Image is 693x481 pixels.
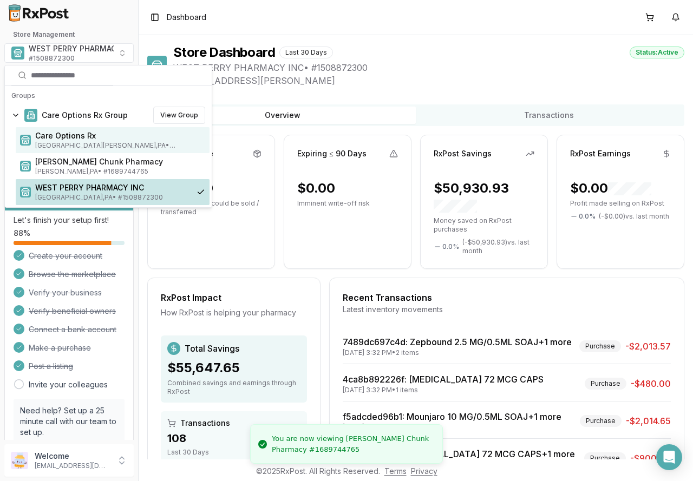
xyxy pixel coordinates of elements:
div: $50,930.93 [434,180,534,214]
div: [DATE] 3:32 PM • 2 items [343,423,561,432]
div: $0.00 [570,180,651,197]
div: Expiring ≤ 90 Days [297,148,367,159]
div: $55,647.65 [167,359,300,377]
span: -$480.00 [631,377,671,390]
span: WEST PERRY PHARMACY INC [35,182,188,193]
p: Money saved on RxPost purchases [434,216,534,234]
span: WEST PERRY PHARMACY INC • # 1508872300 [173,61,684,74]
button: View Group [153,107,205,124]
span: Total Savings [185,342,239,355]
p: Need help? Set up a 25 minute call with our team to set up. [20,405,118,438]
h1: Store Dashboard [173,44,275,61]
a: b2cfd593b1c2: [MEDICAL_DATA] 72 MCG CAPS+1 more [343,449,575,459]
a: 4ca8b892226f: [MEDICAL_DATA] 72 MCG CAPS [343,374,544,385]
img: User avatar [11,452,28,469]
div: Latest inventory movements [343,304,671,315]
nav: breadcrumb [167,12,206,23]
span: -$900.00 [630,452,671,465]
span: Browse the marketplace [29,269,116,280]
span: 0.0 % [579,212,596,221]
button: Overview [149,107,416,124]
div: Purchase [585,378,626,390]
div: RxPost Savings [434,148,492,159]
div: Last 30 Days [279,47,333,58]
span: Make a purchase [29,342,91,353]
p: Imminent write-off risk [297,199,398,208]
div: RxPost Impact [161,291,307,304]
div: [DATE] 3:32 PM • 2 items [343,348,572,357]
button: Select a view [4,43,134,63]
div: 108 [167,431,300,446]
p: Let's finish your setup first! [14,215,125,226]
div: Last 30 Days [167,448,300,457]
p: Welcome [35,451,110,462]
div: Groups [7,88,210,103]
h2: Store Management [4,30,134,39]
span: [GEOGRAPHIC_DATA] , PA • # 1508872300 [35,193,188,202]
span: Post a listing [29,361,73,372]
span: Create your account [29,251,102,261]
a: Book a call [20,438,62,447]
span: # 1508872300 [29,54,75,63]
div: You are now viewing [PERSON_NAME] Chunk Pharmacy #1689744765 [272,433,434,454]
div: Recent Transactions [343,291,671,304]
a: Invite your colleagues [29,379,108,390]
div: Purchase [579,340,621,352]
a: f5adcded96b1: Mounjaro 10 MG/0.5ML SOAJ+1 more [343,411,561,422]
div: [DATE] 3:32 PM • 1 items [343,386,544,394]
div: Open Intercom Messenger [656,444,682,470]
span: [PERSON_NAME] , PA • # 1689744765 [35,167,205,176]
span: Transactions [180,418,230,429]
img: RxPost Logo [4,4,74,22]
span: 88 % [14,228,30,239]
div: $0.00 [297,180,335,197]
a: Privacy [411,466,437,476]
div: RxPost Earnings [570,148,631,159]
span: WEST PERRY PHARMACY INC [29,43,138,54]
span: ( - $50,930.93 ) vs. last month [462,238,534,255]
p: [EMAIL_ADDRESS][DOMAIN_NAME] [35,462,110,470]
span: [PERSON_NAME] Chunk Pharmacy [35,156,205,167]
span: Verify beneficial owners [29,306,116,317]
span: Dashboard [167,12,206,23]
span: Care Options Rx Group [42,110,128,121]
div: Purchase [584,452,626,464]
span: Verify your business [29,287,102,298]
div: How RxPost is helping your pharmacy [161,307,307,318]
span: [STREET_ADDRESS][PERSON_NAME] [173,74,684,87]
a: Terms [384,466,407,476]
p: Idle dollars that could be sold / transferred [161,199,261,216]
p: Profit made selling on RxPost [570,199,671,208]
div: Combined savings and earnings through RxPost [167,379,300,396]
span: 0.0 % [442,242,459,251]
div: Status: Active [630,47,684,58]
span: -$2,014.65 [626,414,671,427]
span: -$2,013.57 [625,340,671,353]
span: Care Options Rx [35,130,205,141]
a: 7489dc697c4d: Zepbound 2.5 MG/0.5ML SOAJ+1 more [343,337,572,347]
span: Connect a bank account [29,324,116,335]
div: Purchase [580,415,622,427]
button: Transactions [416,107,682,124]
span: [GEOGRAPHIC_DATA][PERSON_NAME] , PA • # 1932201860 [35,141,205,150]
span: ( - $0.00 ) vs. last month [599,212,669,221]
